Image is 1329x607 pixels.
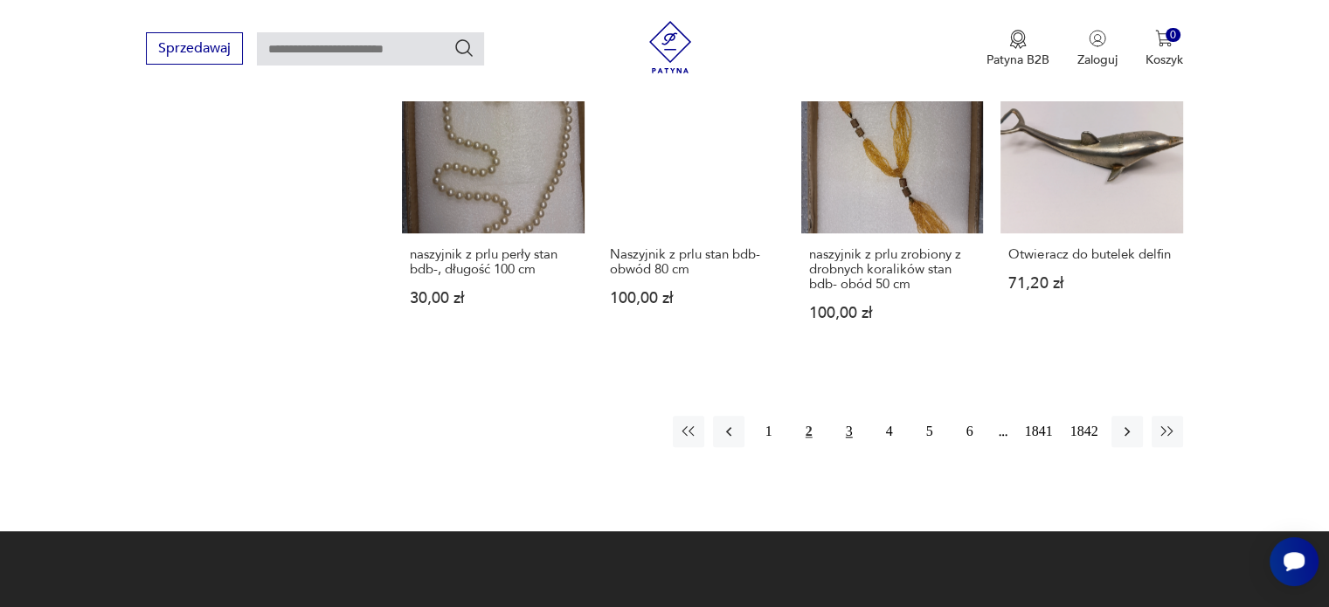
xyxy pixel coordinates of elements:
img: Ikona koszyka [1155,30,1173,47]
button: 0Koszyk [1146,30,1183,68]
p: Koszyk [1146,52,1183,68]
h3: Otwieracz do butelek delfin [1008,247,1174,262]
button: 1842 [1066,416,1103,447]
button: 5 [914,416,945,447]
p: 30,00 zł [410,291,576,306]
iframe: Smartsupp widget button [1270,537,1319,586]
h3: Naszyjnik z prlu stan bdb- obwód 80 cm [610,247,776,277]
a: Otwieracz do butelek delfinOtwieracz do butelek delfin71,20 zł [1000,52,1182,355]
button: 6 [954,416,986,447]
p: 71,20 zł [1008,276,1174,291]
a: Ikona medaluPatyna B2B [986,30,1049,68]
p: 100,00 zł [809,306,975,321]
a: Sprzedawaj [146,44,243,56]
h3: naszyjnik z prlu perły stan bdb-, długość 100 cm [410,247,576,277]
button: Szukaj [453,38,474,59]
button: 1841 [1021,416,1057,447]
button: Zaloguj [1077,30,1118,68]
img: Ikona medalu [1009,30,1027,49]
button: 2 [793,416,825,447]
a: naszyjnik z prlu zrobiony z drobnych koralików stan bdb- obód 50 cmnaszyjnik z prlu zrobiony z dr... [801,52,983,355]
h3: naszyjnik z prlu zrobiony z drobnych koralików stan bdb- obód 50 cm [809,247,975,292]
a: Naszyjnik z prlu stan bdb- obwód 80 cmNaszyjnik z prlu stan bdb- obwód 80 cm100,00 zł [602,52,784,355]
p: Patyna B2B [986,52,1049,68]
button: 3 [834,416,865,447]
div: 0 [1166,28,1180,43]
button: 4 [874,416,905,447]
p: 100,00 zł [610,291,776,306]
img: Ikonka użytkownika [1089,30,1106,47]
button: Patyna B2B [986,30,1049,68]
a: naszyjnik z prlu perły stan bdb-, długość 100 cmnaszyjnik z prlu perły stan bdb-, długość 100 cm3... [402,52,584,355]
p: Zaloguj [1077,52,1118,68]
button: Sprzedawaj [146,32,243,65]
img: Patyna - sklep z meblami i dekoracjami vintage [644,21,696,73]
button: 1 [753,416,785,447]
